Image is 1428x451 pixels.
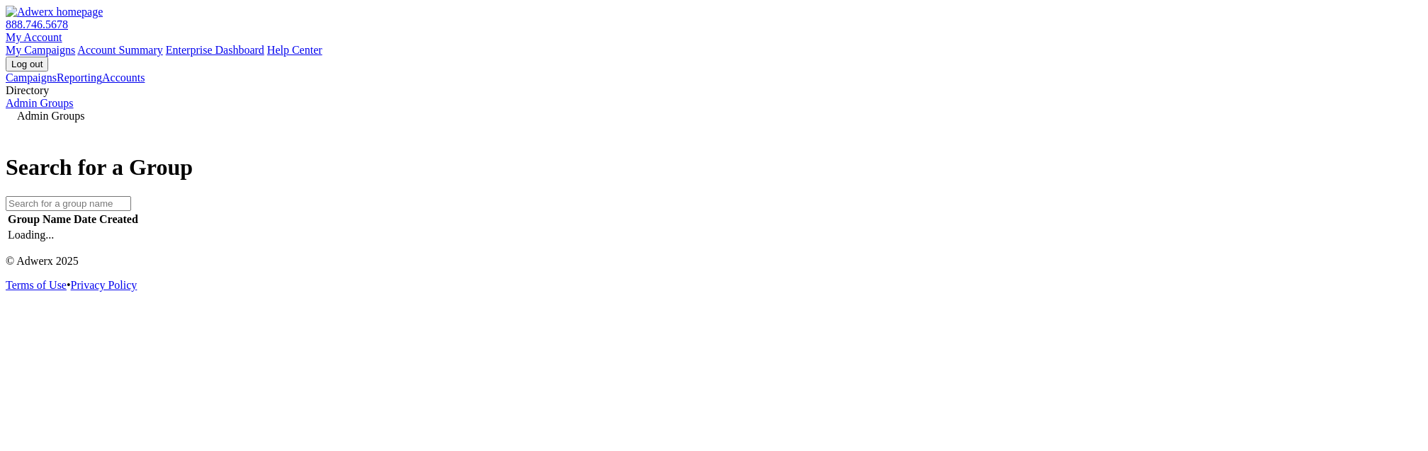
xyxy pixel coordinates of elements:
a: Reporting [57,72,102,84]
span: Admin Groups [17,110,85,122]
a: Privacy Policy [71,279,137,291]
a: Account Summary [77,44,162,56]
input: Search for a group name [6,196,131,211]
span: Date Created [74,213,138,225]
span: Group Name [8,213,71,225]
input: Log out [6,57,48,72]
a: Admin Groups [6,97,74,109]
a: My Account [6,31,62,43]
a: Terms of Use [6,279,67,291]
span: Search for a Group [6,154,193,180]
a: Help Center [267,44,322,56]
a: Campaigns [6,72,57,84]
p: © Adwerx 2025 [6,255,1422,268]
a: Enterprise Dashboard [166,44,264,56]
a: Accounts [102,72,145,84]
a: 888.746.5678 [6,18,68,30]
img: Adwerx [6,6,103,18]
div: Directory [6,84,1422,97]
a: My Campaigns [6,44,75,56]
span: Loading... [8,229,54,241]
div: • [6,279,1422,292]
